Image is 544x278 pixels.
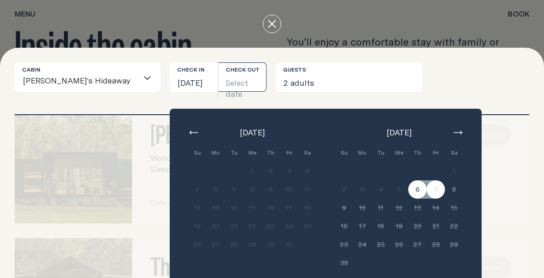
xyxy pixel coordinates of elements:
[261,217,280,235] button: 23
[206,199,225,217] button: 13
[427,199,445,217] button: 14
[206,235,225,254] button: 27
[188,199,206,217] button: 12
[280,144,298,162] div: Fri
[206,180,225,199] button: 6
[445,162,463,180] button: 1
[445,180,463,199] button: 8
[427,235,445,254] button: 28
[243,162,261,180] button: 1
[427,217,445,235] button: 21
[298,217,316,235] button: 25
[225,235,243,254] button: 28
[353,199,372,217] button: 10
[261,144,280,162] div: Th
[353,217,372,235] button: 17
[408,199,427,217] button: 13
[372,217,390,235] button: 18
[206,144,225,162] div: Mo
[261,162,280,180] button: 2
[445,199,463,217] button: 15
[240,127,265,138] span: [DATE]
[390,235,408,254] button: 26
[298,199,316,217] button: 18
[225,180,243,199] button: 7
[280,199,298,217] button: 17
[372,199,390,217] button: 11
[408,217,427,235] button: 20
[387,127,411,138] span: [DATE]
[261,199,280,217] button: 16
[280,217,298,235] button: 24
[280,180,298,199] button: 10
[445,235,463,254] button: 29
[390,180,408,199] button: 5
[261,235,280,254] button: 30
[15,62,161,92] div: Search for option
[335,254,353,272] button: 30
[390,144,408,162] div: We
[280,235,298,254] button: 31
[225,144,243,162] div: Tu
[298,180,316,199] button: 11
[170,62,218,92] button: [DATE]
[188,235,206,254] button: 26
[261,180,280,199] button: 9
[372,180,390,199] button: 4
[206,217,225,235] button: 20
[335,144,353,162] div: Su
[427,180,445,199] button: 7
[335,199,353,217] button: 9
[445,217,463,235] button: 22
[188,144,206,162] div: Su
[408,235,427,254] button: 27
[298,144,316,162] div: Sa
[283,66,306,73] label: Guests
[427,144,445,162] div: Fri
[372,144,390,162] div: Tu
[218,62,266,92] button: Select date
[408,180,427,199] button: 6
[335,180,353,199] button: 2
[390,199,408,217] button: 12
[243,199,261,217] button: 15
[445,144,463,162] div: Sa
[335,235,353,254] button: 23
[390,217,408,235] button: 19
[353,235,372,254] button: 24
[408,144,427,162] div: Th
[131,72,138,91] input: Search for option
[225,217,243,235] button: 21
[188,217,206,235] button: 19
[298,162,316,180] button: 4
[372,235,390,254] button: 25
[243,144,261,162] div: We
[353,180,372,199] button: 3
[243,235,261,254] button: 29
[188,180,206,199] button: 5
[243,180,261,199] button: 8
[335,217,353,235] button: 16
[243,217,261,235] button: 22
[263,15,281,33] button: close
[280,162,298,180] button: 3
[225,199,243,217] button: 14
[353,144,372,162] div: Mo
[22,70,131,91] span: [PERSON_NAME]’s Hideaway
[276,62,422,92] button: 2 adults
